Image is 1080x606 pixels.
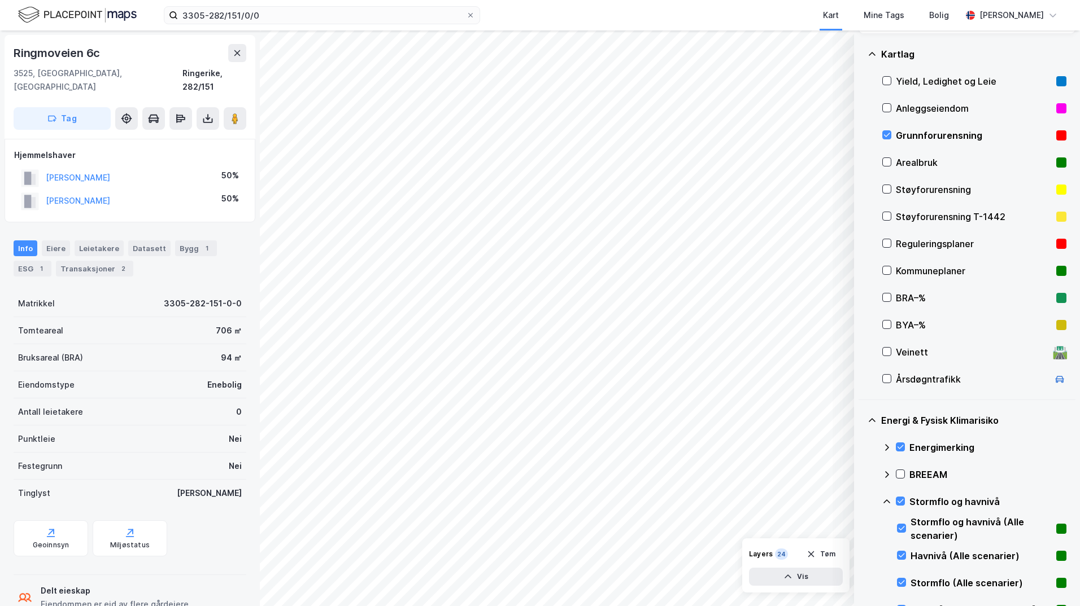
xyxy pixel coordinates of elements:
[799,545,843,563] button: Tøm
[182,67,246,94] div: Ringerike, 282/151
[229,432,242,446] div: Nei
[911,549,1052,563] div: Havnivå (Alle scenarier)
[221,169,239,182] div: 50%
[896,102,1052,115] div: Anleggseiendom
[909,495,1066,508] div: Stormflo og havnivå
[909,441,1066,454] div: Energimerking
[929,8,949,22] div: Bolig
[896,345,1048,359] div: Veinett
[18,405,83,419] div: Antall leietakere
[177,486,242,500] div: [PERSON_NAME]
[75,240,124,256] div: Leietakere
[216,324,242,337] div: 706 ㎡
[896,156,1052,169] div: Arealbruk
[18,378,75,392] div: Eiendomstype
[909,468,1066,481] div: BREEAM
[1052,345,1068,359] div: 🛣️
[117,263,129,274] div: 2
[1024,552,1080,606] iframe: Chat Widget
[14,240,37,256] div: Info
[41,584,189,598] div: Delt eieskap
[18,486,50,500] div: Tinglyst
[175,240,217,256] div: Bygg
[911,515,1052,542] div: Stormflo og havnivå (Alle scenarier)
[864,8,904,22] div: Mine Tags
[896,237,1052,251] div: Reguleringsplaner
[881,47,1066,61] div: Kartlag
[896,264,1052,278] div: Kommuneplaner
[14,44,102,62] div: Ringmoveien 6c
[201,243,212,254] div: 1
[896,318,1052,332] div: BYA–%
[164,297,242,310] div: 3305-282-151-0-0
[749,550,773,559] div: Layers
[896,372,1048,386] div: Årsdøgntrafikk
[18,324,63,337] div: Tomteareal
[911,576,1052,590] div: Stormflo (Alle scenarier)
[110,541,150,550] div: Miljøstatus
[14,107,111,130] button: Tag
[896,74,1052,88] div: Yield, Ledighet og Leie
[896,129,1052,142] div: Grunnforurensning
[229,459,242,473] div: Nei
[128,240,171,256] div: Datasett
[56,261,133,276] div: Transaksjoner
[749,568,843,586] button: Vis
[207,378,242,392] div: Enebolig
[14,67,182,94] div: 3525, [GEOGRAPHIC_DATA], [GEOGRAPHIC_DATA]
[881,414,1066,427] div: Energi & Fysisk Klimarisiko
[896,291,1052,305] div: BRA–%
[14,261,51,276] div: ESG
[42,240,70,256] div: Eiere
[896,210,1052,223] div: Støyforurensning T-1442
[18,5,137,25] img: logo.f888ab2527a4732fd821a326f86c7f29.svg
[221,351,242,365] div: 94 ㎡
[18,459,62,473] div: Festegrunn
[236,405,242,419] div: 0
[979,8,1044,22] div: [PERSON_NAME]
[18,351,83,365] div: Bruksareal (BRA)
[221,192,239,205] div: 50%
[823,8,839,22] div: Kart
[18,297,55,310] div: Matrikkel
[14,148,246,162] div: Hjemmelshaver
[36,263,47,274] div: 1
[896,183,1052,196] div: Støyforurensning
[33,541,69,550] div: Geoinnsyn
[18,432,55,446] div: Punktleie
[775,548,788,560] div: 24
[178,7,466,24] input: Søk på adresse, matrikkel, gårdeiere, leietakere eller personer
